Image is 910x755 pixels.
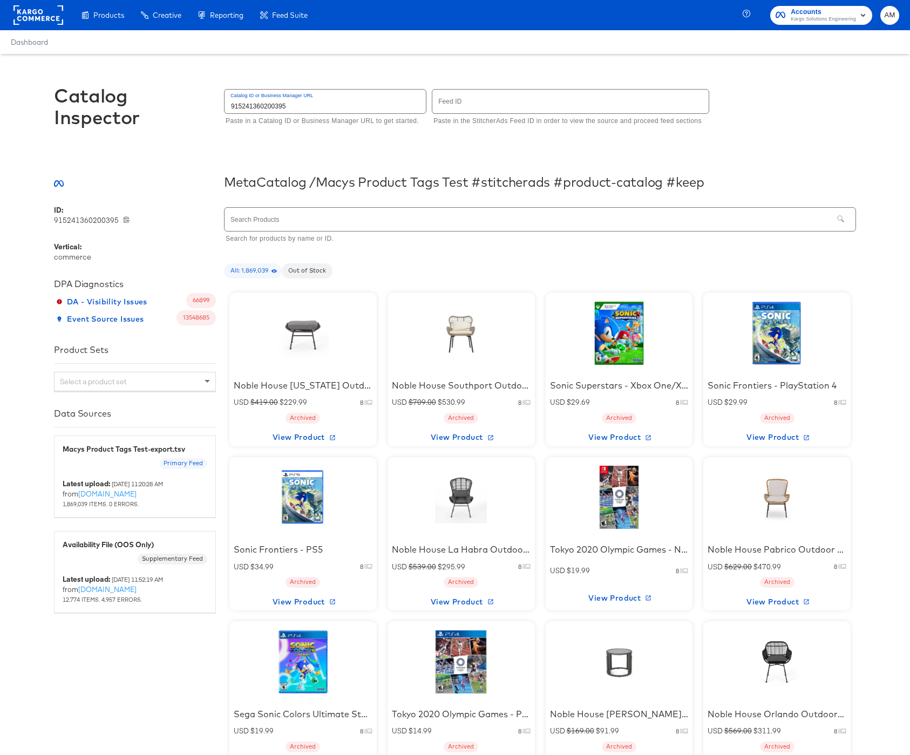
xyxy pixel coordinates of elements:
span: 1,869,039 items. 0 errors. [63,500,139,508]
span: $629.00 [724,562,752,572]
div: Availability File (OOS Only) [63,540,207,550]
span: Supplementary Feed [138,555,207,563]
span: View Product [392,595,531,609]
span: USD [708,562,724,572]
a: [DOMAIN_NAME] [78,584,137,594]
span: $14.99 [409,726,432,736]
small: [DATE] 11:20:28 AM [112,480,163,488]
span: View Product [234,431,372,444]
span: Archived [444,414,478,423]
div: Noble House La Habra Outdoor Club Chairs, Set of 2 - Dark Gray [392,543,531,556]
span: DA - Visibility Issues [58,295,147,309]
span: USD [234,397,250,407]
p: Paste in a Catalog ID or Business Manager URL to get started. [226,116,419,127]
span: $709.00 [409,397,436,407]
div: Macys Product Tags Test-export.tsv [63,444,207,454]
div: from [63,479,207,509]
span: All: 1,869,039 [224,267,282,275]
span: $539.00 [409,562,436,572]
span: View Product [234,595,372,609]
span: Accounts [791,6,856,18]
b: Vertical: [54,242,82,251]
span: USD [392,726,409,736]
button: DA - Visibility Issues [54,293,152,310]
span: Archived [760,414,794,423]
div: All: 1,869,039 [224,263,282,278]
div: Sonic Frontiers - PS5 [234,543,372,556]
span: USD [234,562,250,572]
div: Sonic Frontiers - PlayStation 4 [708,379,846,392]
button: View Product [703,593,851,610]
small: 8 [360,562,363,571]
span: Reporting [210,11,243,19]
div: Sonic Superstars - Xbox One/Xbox Series X [550,379,689,392]
small: 8 [360,398,363,407]
span: View Product [708,431,846,444]
button: View Product [229,593,377,610]
small: 8 [834,398,837,407]
span: AM [885,9,895,22]
span: View Product [392,431,531,444]
span: Kargo Solutions Engineering [791,15,856,24]
div: Tokyo 2020 Olympic Games - Nintendo Switch [550,543,689,556]
small: 8 [834,727,837,736]
span: $530.99 [436,397,465,407]
span: USD [234,726,250,736]
span: Primary Feed [159,459,207,468]
span: Archived [444,743,478,751]
p: Search for products by name or ID. [226,234,848,244]
small: 8 [676,398,679,407]
span: Archived [760,578,794,587]
div: Product Sets [54,344,216,355]
small: 8 [518,727,521,736]
span: Archived [444,578,478,587]
span: $311.99 [752,726,781,736]
span: Event Source Issues [58,312,144,326]
span: USD [550,397,567,407]
button: Event Source Issues [54,310,148,328]
span: View Product [708,595,846,609]
small: 8 [360,727,363,736]
span: $169.00 [567,726,594,736]
div: from [63,574,207,604]
small: 8 [676,567,679,575]
span: Archived [286,743,320,751]
span: Archived [286,578,320,587]
span: Archived [760,743,794,751]
div: Catalog Inspector [54,85,216,128]
span: $34.99 [250,562,274,572]
div: Noble House Orlando Outdoor Chairs with Cushions, Set of 2 - Dark Gray [708,708,846,720]
b: ID: [54,205,63,215]
button: AccountsKargo Solutions Engineering [770,6,872,25]
span: USD [708,726,724,736]
span: Archived [602,743,636,751]
div: Noble House [US_STATE] Outdoor Modern Boho Ottoman, Set of 2 - Dark Gray [234,379,372,392]
span: USD [550,726,567,736]
div: Noble House Southport Outdoor Club Chairs with Cushions, Set of 2 - Brown [392,379,531,392]
p: Paste in the StitcherAds Feed ID in order to view the source and proceed feed sections [433,116,702,127]
div: Noble House Pabrico Outdoor Club Chair with Cushions, Set of 2 - Beige [708,543,846,556]
span: $419.00 [250,397,278,407]
span: $470.99 [752,562,781,572]
span: View Product [550,431,689,444]
span: 12,774 items. 4,957 errors. [63,595,142,603]
span: Archived [286,414,320,423]
small: 8 [518,562,521,571]
span: 13548685 [176,314,216,322]
div: DPA Diagnostics [54,278,216,289]
span: Dashboard [11,38,48,46]
small: 8 [676,727,679,736]
button: View Product [546,429,693,446]
button: AM [880,6,899,25]
span: $229.99 [278,397,307,407]
span: $91.99 [594,726,619,736]
span: USD [392,562,409,572]
button: View Product [388,429,535,446]
div: Tokyo 2020 Olympic Games - PS4 [392,708,531,720]
span: Out of Stock [282,267,332,275]
span: $29.69 [567,397,590,407]
div: Data Sources [54,408,216,419]
span: USD [392,397,409,407]
span: 66899 [186,296,216,305]
span: $29.99 [724,397,748,407]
